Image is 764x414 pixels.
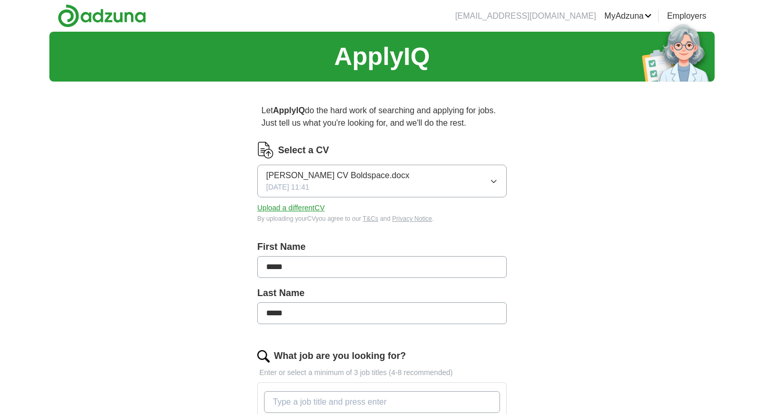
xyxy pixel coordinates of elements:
[257,165,507,197] button: [PERSON_NAME] CV Boldspace.docx[DATE] 11:41
[257,367,507,378] p: Enter or select a minimum of 3 job titles (4-8 recommended)
[257,214,507,223] div: By uploading your CV you agree to our and .
[455,10,596,22] li: [EMAIL_ADDRESS][DOMAIN_NAME]
[264,391,500,413] input: Type a job title and press enter
[667,10,706,22] a: Employers
[363,215,378,222] a: T&Cs
[58,4,146,28] img: Adzuna logo
[257,240,507,254] label: First Name
[257,203,325,213] button: Upload a differentCV
[257,142,274,158] img: CV Icon
[278,143,329,157] label: Select a CV
[334,38,430,75] h1: ApplyIQ
[266,169,410,182] span: [PERSON_NAME] CV Boldspace.docx
[257,100,507,133] p: Let do the hard work of searching and applying for jobs. Just tell us what you're looking for, an...
[273,106,305,115] strong: ApplyIQ
[257,286,507,300] label: Last Name
[604,10,652,22] a: MyAdzuna
[257,350,270,363] img: search.png
[266,182,309,193] span: [DATE] 11:41
[392,215,432,222] a: Privacy Notice
[274,349,406,363] label: What job are you looking for?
